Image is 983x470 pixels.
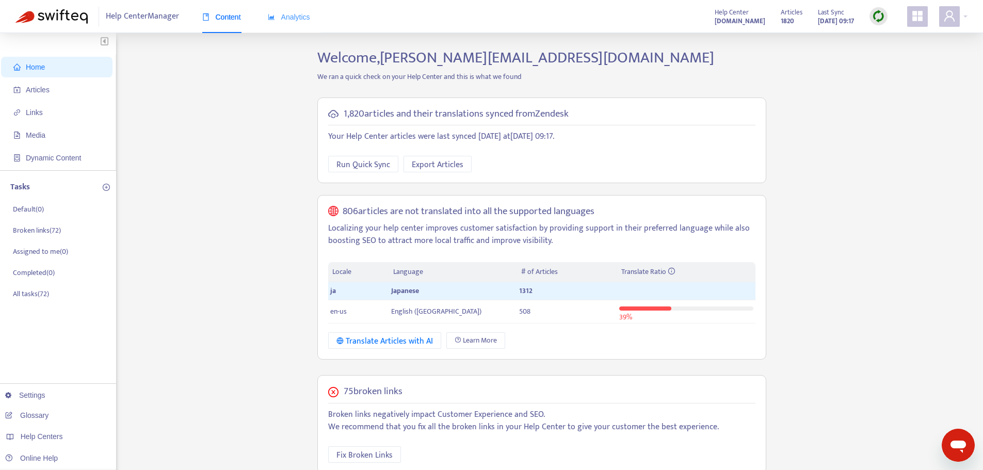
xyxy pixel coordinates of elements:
[5,454,58,462] a: Online Help
[317,45,714,71] span: Welcome, [PERSON_NAME][EMAIL_ADDRESS][DOMAIN_NAME]
[344,386,402,398] h5: 75 broken links
[328,156,398,172] button: Run Quick Sync
[5,391,45,399] a: Settings
[328,409,755,433] p: Broken links negatively impact Customer Experience and SEO. We recommend that you fix all the bro...
[344,108,569,120] h5: 1,820 articles and their translations synced from Zendesk
[391,305,481,317] span: English ([GEOGRAPHIC_DATA])
[330,285,336,297] span: ja
[389,262,517,282] th: Language
[26,86,50,94] span: Articles
[781,7,802,18] span: Articles
[715,7,749,18] span: Help Center
[202,13,241,21] span: Content
[943,10,956,22] span: user
[26,63,45,71] span: Home
[328,222,755,247] p: Localizing your help center improves customer satisfaction by providing support in their preferre...
[391,285,419,297] span: Japanese
[619,311,632,323] span: 39 %
[942,429,975,462] iframe: メッセージングウィンドウを開くボタン
[10,181,30,193] p: Tasks
[412,158,463,171] span: Export Articles
[328,446,401,463] button: Fix Broken Links
[328,387,339,397] span: close-circle
[818,7,844,18] span: Last Sync
[911,10,924,22] span: appstore
[328,206,339,218] span: global
[328,109,339,119] span: cloud-sync
[336,158,390,171] span: Run Quick Sync
[343,206,594,218] h5: 806 articles are not translated into all the supported languages
[517,262,617,282] th: # of Articles
[336,449,393,462] span: Fix Broken Links
[103,184,110,191] span: plus-circle
[5,411,49,419] a: Glossary
[715,15,765,27] a: [DOMAIN_NAME]
[463,335,497,346] span: Learn More
[336,335,433,348] div: Translate Articles with AI
[26,154,81,162] span: Dynamic Content
[328,131,755,143] p: Your Help Center articles were last synced [DATE] at [DATE] 09:17 .
[268,13,275,21] span: area-chart
[13,267,55,278] p: Completed ( 0 )
[818,15,854,27] strong: [DATE] 09:17
[330,305,347,317] span: en-us
[21,432,63,441] span: Help Centers
[13,109,21,116] span: link
[519,305,530,317] span: 508
[13,246,68,257] p: Assigned to me ( 0 )
[13,204,44,215] p: Default ( 0 )
[13,288,49,299] p: All tasks ( 72 )
[15,9,88,24] img: Swifteq
[621,266,751,278] div: Translate Ratio
[328,262,389,282] th: Locale
[872,10,885,23] img: sync.dc5367851b00ba804db3.png
[519,285,533,297] span: 1312
[13,63,21,71] span: home
[404,156,472,172] button: Export Articles
[202,13,210,21] span: book
[26,108,43,117] span: Links
[13,225,61,236] p: Broken links ( 72 )
[106,7,179,26] span: Help Center Manager
[26,131,45,139] span: Media
[13,86,21,93] span: account-book
[13,132,21,139] span: file-image
[268,13,310,21] span: Analytics
[13,154,21,161] span: container
[328,332,441,349] button: Translate Articles with AI
[781,15,794,27] strong: 1820
[446,332,505,349] a: Learn More
[310,71,774,82] p: We ran a quick check on your Help Center and this is what we found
